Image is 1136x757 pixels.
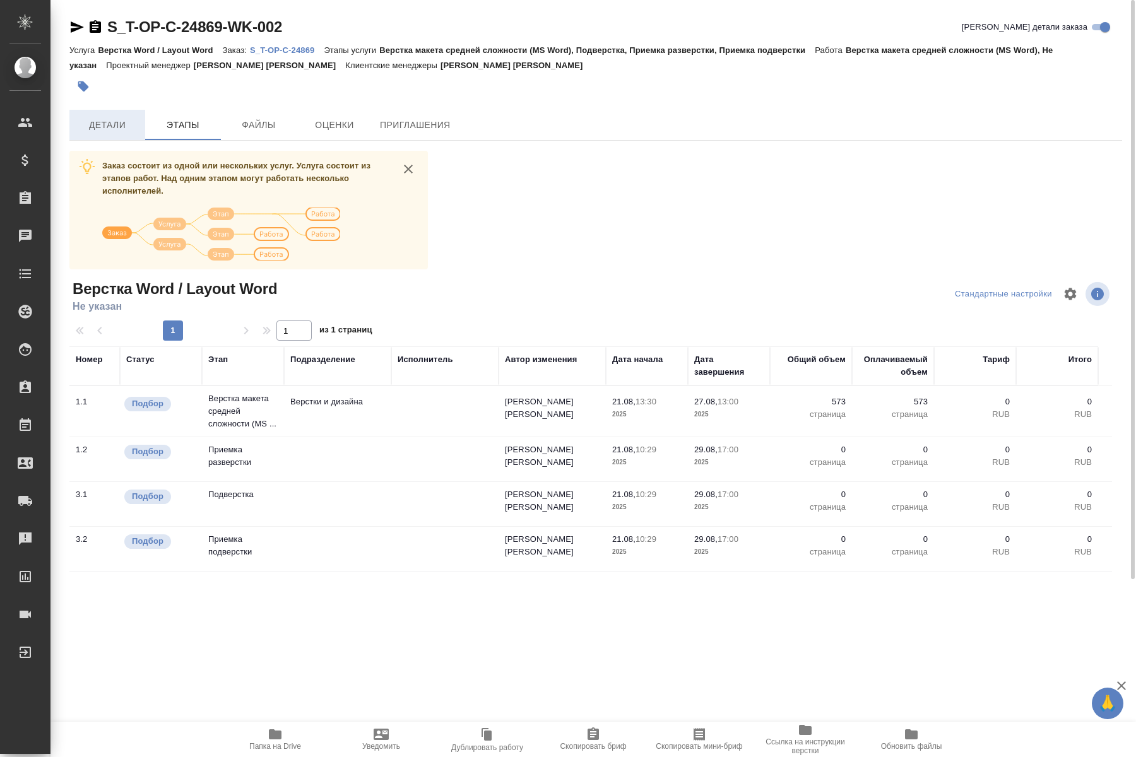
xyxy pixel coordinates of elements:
[345,61,441,70] p: Клиентские менеджеры
[983,353,1010,366] div: Тариф
[776,546,846,558] p: страница
[76,533,114,546] div: 3.2
[940,408,1010,421] p: RUB
[940,546,1010,558] p: RUB
[858,456,928,469] p: страница
[694,534,718,544] p: 29.08,
[858,353,928,378] div: Оплачиваемый объем
[153,117,213,133] span: Этапы
[194,61,346,70] p: [PERSON_NAME] [PERSON_NAME]
[694,353,764,378] div: Дата завершения
[1086,282,1112,306] span: Посмотреть информацию
[1022,546,1092,558] p: RUB
[1022,533,1092,546] p: 0
[69,45,98,55] p: Услуга
[441,61,593,70] p: [PERSON_NAME] [PERSON_NAME]
[612,445,636,454] p: 21.08,
[69,73,97,100] button: Добавить тэг
[69,279,277,299] span: Верстка Word / Layout Word
[76,396,114,408] div: 1.1
[77,117,138,133] span: Детали
[132,490,163,503] p: Подбор
[499,482,606,526] td: [PERSON_NAME] [PERSON_NAME]
[1097,690,1118,717] span: 🙏
[499,527,606,571] td: [PERSON_NAME] [PERSON_NAME]
[636,534,656,544] p: 10:29
[1055,279,1086,309] span: Настроить таблицу
[1022,396,1092,408] p: 0
[694,546,764,558] p: 2025
[126,353,155,366] div: Статус
[776,488,846,501] p: 0
[858,533,928,546] p: 0
[208,392,278,430] p: Верстка макета средней сложности (MS ...
[379,45,815,55] p: Верстка макета средней сложности (MS Word), Подверстка, Приемка разверстки, Приемка подверстки
[858,443,928,456] p: 0
[223,45,250,55] p: Заказ:
[250,44,324,55] a: S_T-OP-C-24869
[612,397,636,406] p: 21.08,
[858,396,928,408] p: 573
[380,117,451,133] span: Приглашения
[612,501,682,513] p: 2025
[776,443,846,456] p: 0
[940,396,1010,408] p: 0
[718,445,738,454] p: 17:00
[612,456,682,469] p: 2025
[940,501,1010,513] p: RUB
[858,408,928,421] p: страница
[940,443,1010,456] p: 0
[107,18,282,35] a: S_T-OP-C-24869-WK-002
[102,161,370,196] span: Заказ состоит из одной или нескольких услуг. Услуга состоит из этапов работ. Над одним этапом мог...
[304,117,365,133] span: Оценки
[858,546,928,558] p: страница
[940,488,1010,501] p: 0
[88,20,103,35] button: Скопировать ссылку
[208,353,228,366] div: Этап
[788,353,846,366] div: Общий объем
[1022,501,1092,513] p: RUB
[284,389,391,433] td: Верстки и дизайна
[694,397,718,406] p: 27.08,
[398,353,453,366] div: Исполнитель
[98,45,222,55] p: Верстка Word / Layout Word
[76,443,114,456] div: 1.2
[858,488,928,501] p: 0
[694,408,764,421] p: 2025
[499,437,606,481] td: [PERSON_NAME] [PERSON_NAME]
[499,389,606,433] td: [PERSON_NAME] [PERSON_NAME]
[208,533,278,558] p: Приемка подверстки
[694,501,764,513] p: 2025
[399,160,418,179] button: close
[940,533,1010,546] p: 0
[776,396,846,408] p: 573
[718,534,738,544] p: 17:00
[1022,488,1092,501] p: 0
[1022,408,1092,421] p: RUB
[612,490,636,499] p: 21.08,
[815,45,846,55] p: Работа
[1022,456,1092,469] p: RUB
[1092,688,1123,719] button: 🙏
[132,535,163,548] p: Подбор
[290,353,355,366] div: Подразделение
[940,456,1010,469] p: RUB
[718,397,738,406] p: 13:00
[694,445,718,454] p: 29.08,
[1022,443,1092,456] p: 0
[69,20,85,35] button: Скопировать ссылку для ЯМессенджера
[106,61,193,70] p: Проектный менеджер
[962,21,1087,33] span: [PERSON_NAME] детали заказа
[208,443,278,469] p: Приемка разверстки
[208,488,278,501] p: Подверстка
[132,445,163,458] p: Подбор
[636,490,656,499] p: 10:29
[612,534,636,544] p: 21.08,
[694,490,718,499] p: 29.08,
[776,533,846,546] p: 0
[76,353,103,366] div: Номер
[132,397,163,410] p: Подбор
[319,322,372,341] span: из 1 страниц
[858,501,928,513] p: страница
[324,45,379,55] p: Этапы услуги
